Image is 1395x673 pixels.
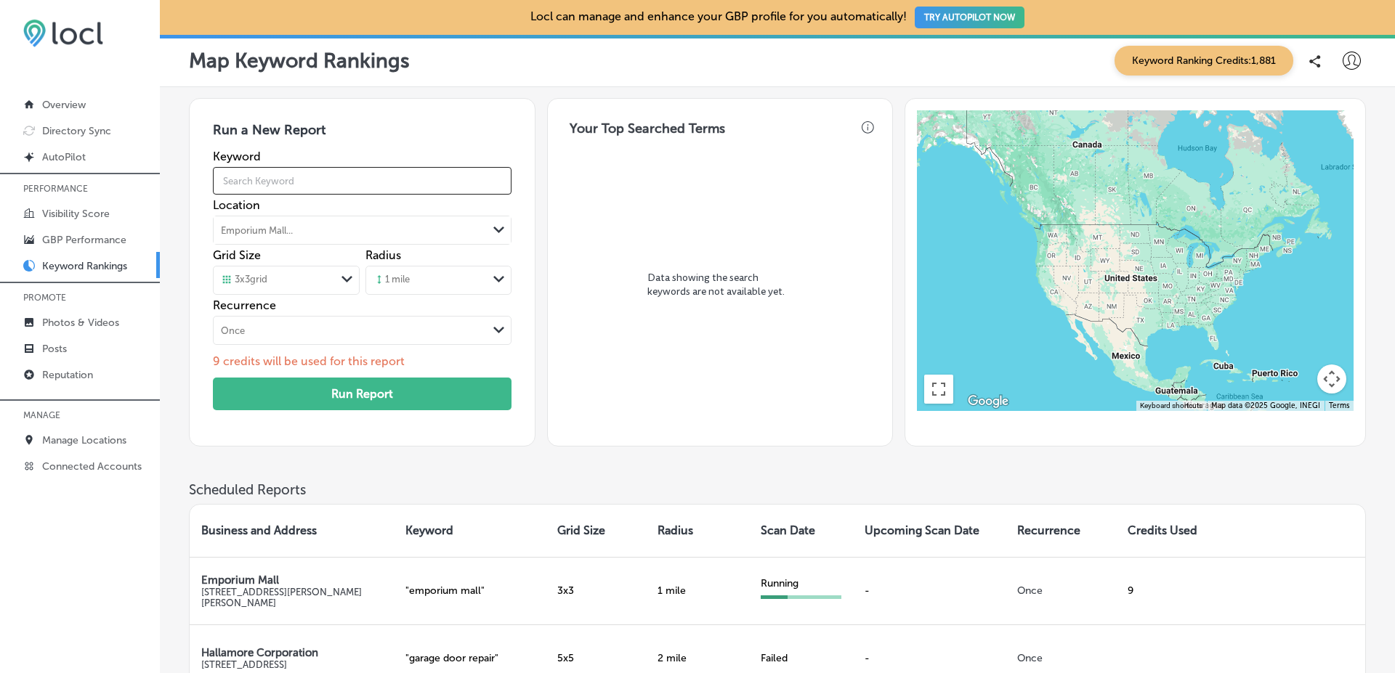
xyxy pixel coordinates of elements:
span: Keyword Ranking Credits: 1,881 [1115,46,1293,76]
td: - [853,557,1006,624]
label: Recurrence [213,298,511,312]
div: Failed [761,652,841,664]
p: Emporium Mall [201,574,382,587]
div: Once [221,325,245,336]
p: Posts [42,343,67,355]
h3: Your Top Searched Terms [558,109,737,141]
p: Hallamore Corporation [201,646,382,659]
p: Manage Locations [42,434,126,446]
th: Grid Size [546,505,646,557]
label: Radius [365,248,401,262]
p: " garage door repair " [405,652,534,664]
button: Map camera controls [1317,364,1346,393]
input: Search Keyword [213,160,511,201]
p: Data showing the search keywords are not available yet. [647,271,793,310]
h3: Run a New Report [213,122,511,150]
p: GBP Performance [42,234,126,246]
a: Terms (opens in new tab) [1329,401,1349,410]
button: TRY AUTOPILOT NOW [915,7,1024,28]
h3: Scheduled Reports [189,481,1366,498]
div: 1 mile [373,274,410,287]
p: Reputation [42,369,93,381]
p: AutoPilot [42,151,86,163]
p: Once [1017,584,1104,597]
label: Grid Size [213,248,261,262]
div: Emporium Mall... [221,225,293,236]
th: Credits Used [1116,505,1220,557]
p: Connected Accounts [42,460,142,473]
td: 9 [1116,557,1220,624]
img: Google [964,392,1012,411]
a: Open this area in Google Maps (opens a new window) [964,392,1012,411]
p: [STREET_ADDRESS][PERSON_NAME][PERSON_NAME] [201,587,382,608]
th: Business and Address [190,505,394,557]
p: [STREET_ADDRESS] [201,659,382,670]
p: Map Keyword Rankings [189,49,410,73]
td: 3 x 3 [546,557,646,624]
img: 6efc1275baa40be7c98c3b36c6bfde44.png [23,19,103,47]
p: Directory Sync [42,125,111,137]
button: Keyboard shortcuts [1140,401,1202,411]
div: 3 x 3 grid [221,274,267,287]
p: Once [1017,652,1104,664]
th: Scan Date [749,505,853,557]
th: Upcoming Scan Date [853,505,1006,557]
p: Keyword Rankings [42,260,127,272]
span: Map data ©2025 Google, INEGI [1211,401,1320,410]
th: Recurrence [1006,505,1115,557]
td: 1 mile [646,557,749,624]
p: 9 credits will be used for this report [213,354,511,368]
button: Run Report [213,378,511,410]
label: Keyword [213,150,511,163]
th: Keyword [394,505,546,557]
label: Location [213,198,511,212]
p: Photos & Videos [42,317,119,329]
p: Overview [42,99,86,111]
p: Visibility Score [42,208,110,220]
p: " emporium mall " [405,584,534,597]
button: Toggle fullscreen view [924,375,953,404]
th: Radius [646,505,749,557]
div: Running [761,577,841,590]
